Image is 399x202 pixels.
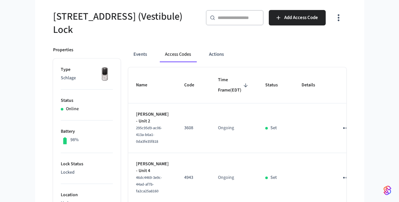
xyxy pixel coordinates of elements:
[160,47,196,62] button: Access Codes
[270,125,277,131] p: Set
[61,128,113,135] p: Battery
[66,106,79,112] p: Online
[61,66,113,73] p: Type
[128,47,346,62] div: ant example
[61,75,113,82] p: Schlage
[384,185,391,196] img: SeamLogoGradient.69752ec5.svg
[218,75,250,95] span: Time Frame(EDT)
[61,169,113,176] p: Locked
[284,14,318,22] span: Add Access Code
[97,66,113,82] img: Yale Assure Touchscreen Wifi Smart Lock, Satin Nickel, Front
[204,47,229,62] button: Actions
[184,174,203,181] p: 4943
[302,80,323,90] span: Details
[136,125,162,144] span: 295c95d9-ac06-413a-b6a1-0da3fe35f818
[61,161,113,168] p: Lock Status
[53,47,73,53] p: Properties
[184,125,203,131] p: 3608
[136,111,169,125] p: [PERSON_NAME] - Unit 2
[61,97,113,104] p: Status
[184,80,203,90] span: Code
[136,80,156,90] span: Name
[70,137,79,143] p: 98%
[128,47,152,62] button: Events
[136,161,169,174] p: [PERSON_NAME] - Unit 4
[270,174,277,181] p: Set
[136,175,162,194] span: 46dc4469-3e9c-44ad-af7b-fa2ca25a8160
[269,10,326,25] button: Add Access Code
[61,192,113,198] p: Location
[210,103,258,153] td: Ongoing
[265,80,286,90] span: Status
[53,10,196,36] h5: [STREET_ADDRESS] (Vestibule) Lock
